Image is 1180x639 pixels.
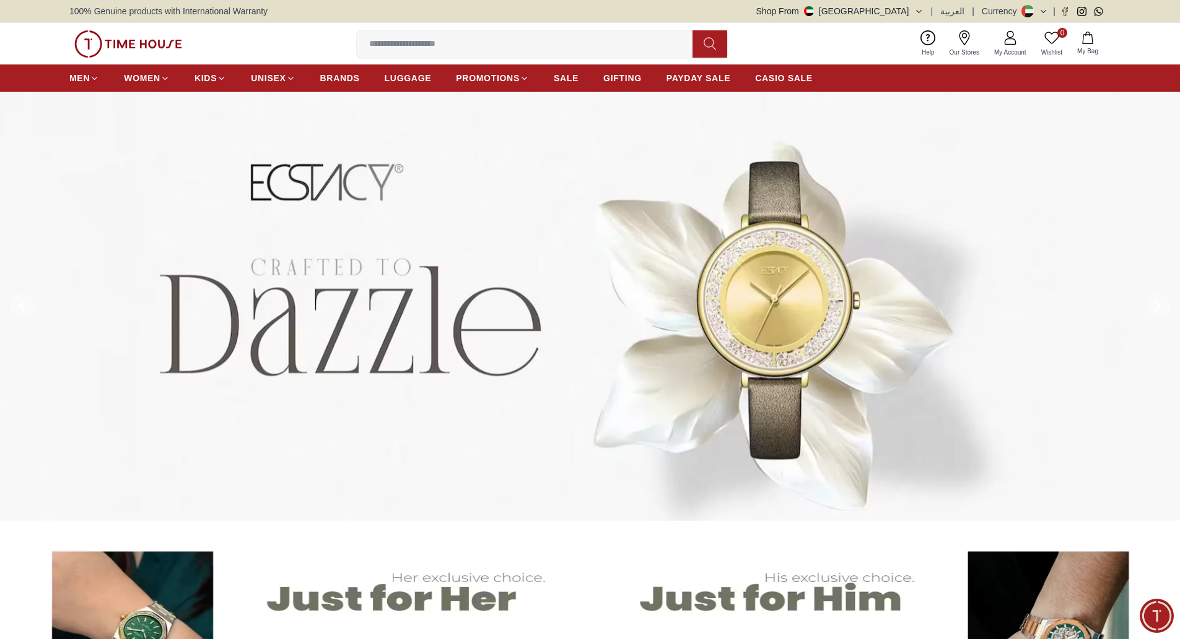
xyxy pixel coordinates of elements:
[917,48,940,57] span: Help
[972,5,974,17] span: |
[1072,46,1103,56] span: My Bag
[755,67,813,89] a: CASIO SALE
[1077,7,1086,16] a: Instagram
[1060,7,1070,16] a: Facebook
[914,28,942,59] a: Help
[194,72,217,84] span: KIDS
[251,67,295,89] a: UNISEX
[804,6,814,16] img: United Arab Emirates
[1036,48,1067,57] span: Wishlist
[982,5,1022,17] div: Currency
[320,72,360,84] span: BRANDS
[69,67,99,89] a: MEN
[931,5,933,17] span: |
[755,72,813,84] span: CASIO SALE
[940,5,964,17] button: العربية
[989,48,1031,57] span: My Account
[1034,28,1070,59] a: 0Wishlist
[124,67,170,89] a: WOMEN
[603,67,642,89] a: GIFTING
[554,67,579,89] a: SALE
[385,67,432,89] a: LUGGAGE
[124,72,160,84] span: WOMEN
[194,67,226,89] a: KIDS
[385,72,432,84] span: LUGGAGE
[666,72,730,84] span: PAYDAY SALE
[69,5,268,17] span: 100% Genuine products with International Warranty
[945,48,984,57] span: Our Stores
[74,30,182,58] img: ...
[554,72,579,84] span: SALE
[1094,7,1103,16] a: Whatsapp
[320,67,360,89] a: BRANDS
[666,67,730,89] a: PAYDAY SALE
[1057,28,1067,38] span: 0
[942,28,987,59] a: Our Stores
[69,72,90,84] span: MEN
[1070,29,1106,58] button: My Bag
[251,72,286,84] span: UNISEX
[603,72,642,84] span: GIFTING
[456,67,529,89] a: PROMOTIONS
[756,5,924,17] button: Shop From[GEOGRAPHIC_DATA]
[1053,5,1055,17] span: |
[1140,599,1174,633] div: Chat Widget
[456,72,520,84] span: PROMOTIONS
